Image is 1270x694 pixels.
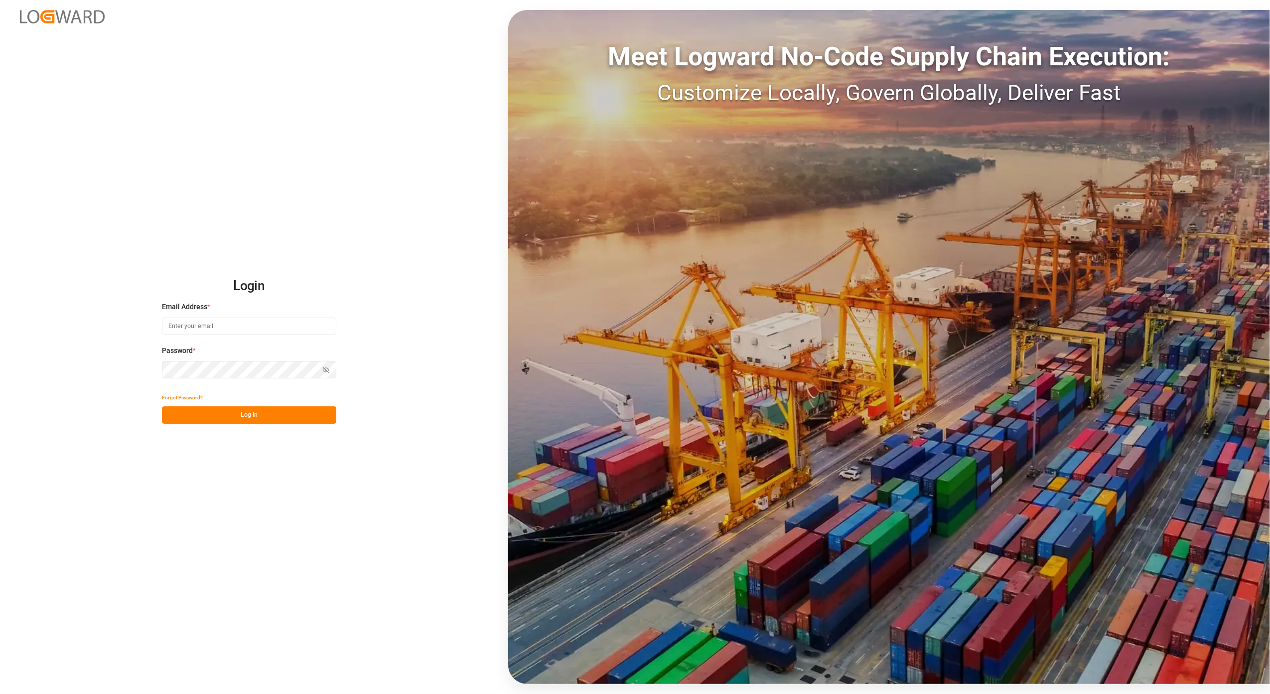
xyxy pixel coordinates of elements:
div: Meet Logward No-Code Supply Chain Execution: [508,37,1270,76]
input: Enter your email [162,318,336,335]
img: Logward_new_orange.png [20,10,105,23]
button: Forgot Password? [162,389,203,406]
button: Log In [162,406,336,424]
h2: Login [162,270,336,302]
span: Password [162,346,193,356]
span: Email Address [162,302,207,312]
div: Customize Locally, Govern Globally, Deliver Fast [508,76,1270,109]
